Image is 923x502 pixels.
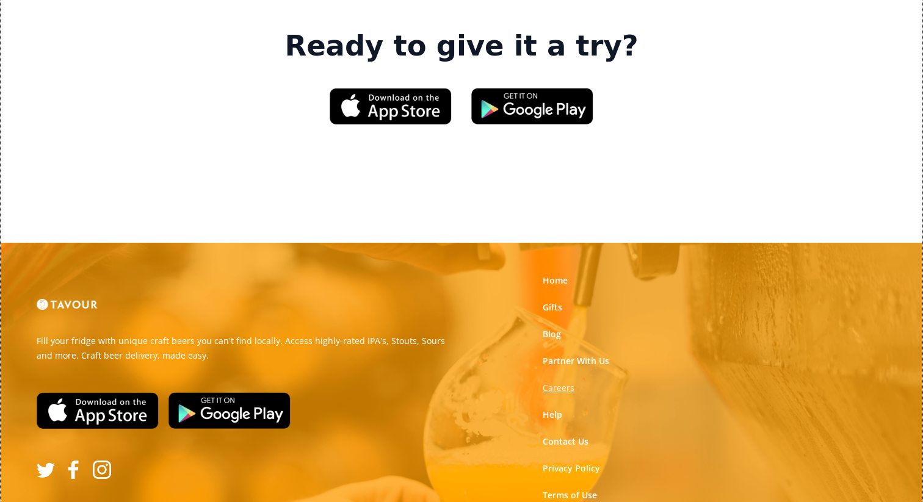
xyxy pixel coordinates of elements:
[543,436,588,448] a: Contact Us
[543,462,600,475] a: Privacy Policy
[284,29,638,63] strong: Ready to give it a try?
[543,274,568,287] a: Home
[543,355,609,367] a: Partner With Us
[543,409,562,421] a: Help
[37,334,452,363] p: Fill your fridge with unique craft beers you can't find locally. Access highly-rated IPA's, Stout...
[543,489,597,501] a: Terms of Use
[543,301,562,314] a: Gifts
[543,382,574,394] a: Careers
[543,328,561,340] a: Blog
